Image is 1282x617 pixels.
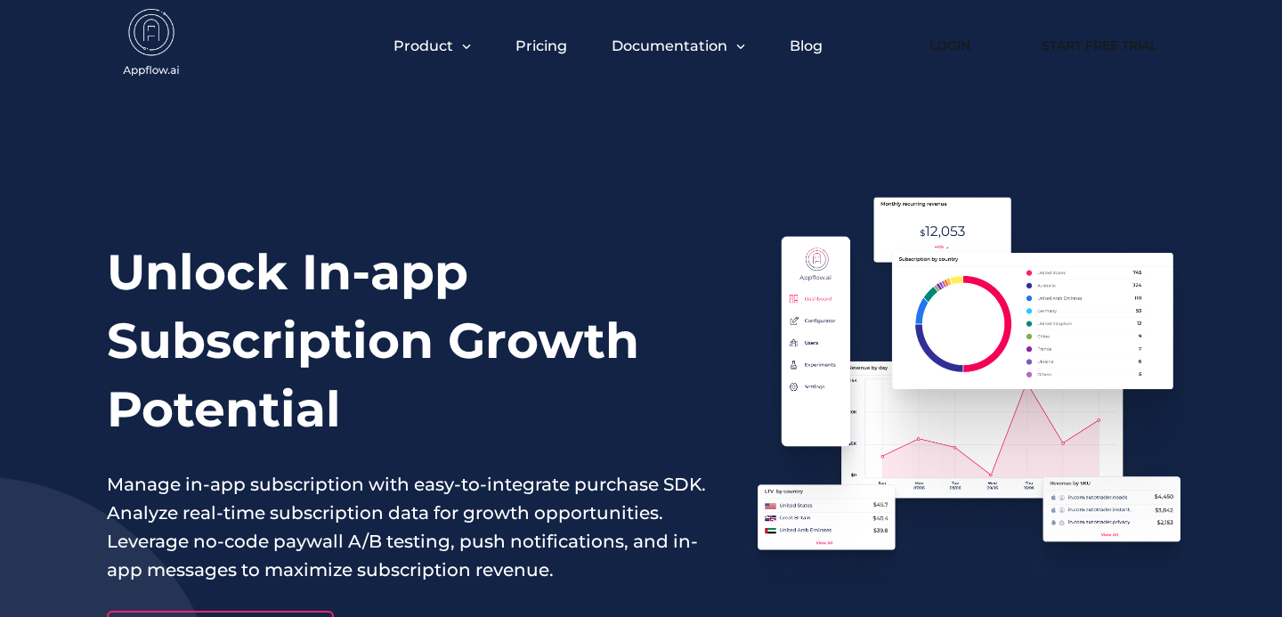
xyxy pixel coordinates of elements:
p: Manage in-app subscription with easy-to-integrate purchase SDK. Analyze real-time subscription da... [107,470,707,584]
span: Product [394,37,453,54]
button: Documentation [612,37,745,54]
a: Blog [790,37,823,54]
img: appflow.ai-logo [107,9,196,80]
h1: Unlock In-app Subscription Growth Potential [107,238,707,443]
a: Start Free Trial [1024,26,1175,65]
a: Pricing [515,37,567,54]
span: Documentation [612,37,727,54]
button: Product [394,37,471,54]
a: Login [903,26,997,65]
